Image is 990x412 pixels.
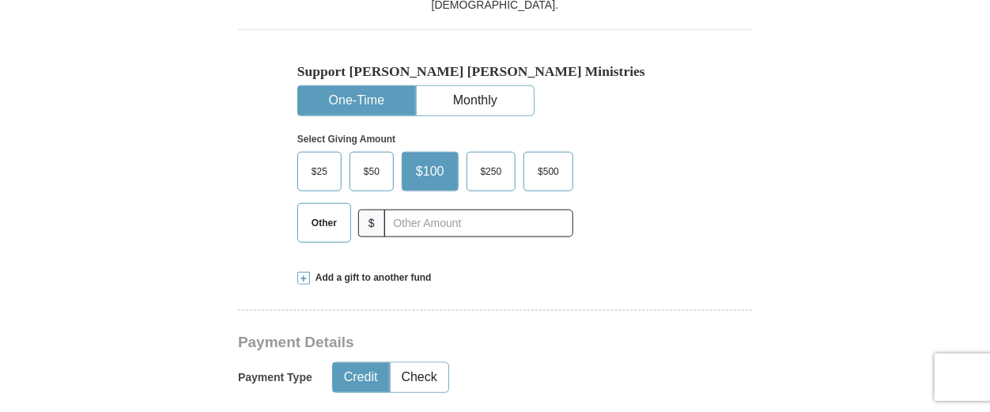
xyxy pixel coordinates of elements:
h5: Support [PERSON_NAME] [PERSON_NAME] Ministries [297,63,693,80]
span: $50 [356,160,387,183]
span: $ [358,210,385,237]
button: Monthly [417,86,534,115]
h5: Payment Type [238,371,312,384]
input: Other Amount [384,210,573,237]
h3: Payment Details [238,334,641,352]
button: One-Time [298,86,415,115]
span: $500 [530,160,567,183]
button: Check [391,363,448,392]
button: Credit [333,363,389,392]
span: $25 [304,160,335,183]
strong: Select Giving Amount [297,134,395,145]
span: $100 [408,160,452,183]
span: Add a gift to another fund [310,271,432,285]
span: Other [304,211,345,235]
span: $250 [473,160,510,183]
